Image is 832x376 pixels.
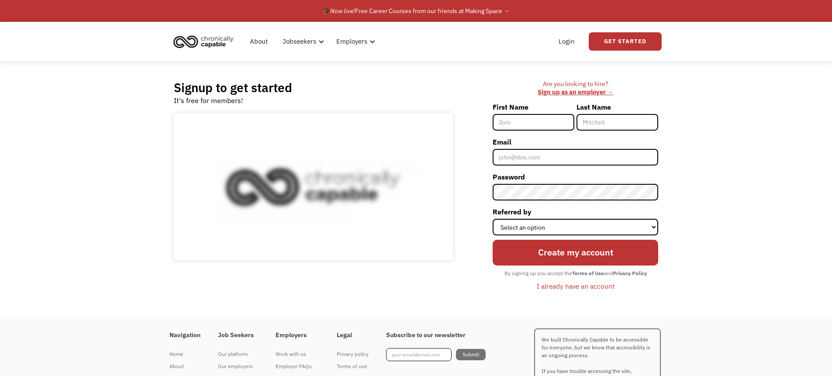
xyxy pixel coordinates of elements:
[169,360,200,373] a: About
[572,270,604,276] strong: Terms of Use
[577,114,658,131] input: Mitchell
[171,32,240,51] a: home
[577,100,658,114] label: Last Name
[500,268,651,279] div: By signing up you accept the and
[589,32,662,51] a: Get Started
[169,361,200,372] div: About
[171,32,236,51] img: Chronically Capable logo
[174,95,243,106] div: It's free for members!
[323,6,510,16] div: 🎓 Free Career Courses from our friends at Making Space →
[493,100,574,114] label: First Name
[218,360,258,373] a: Our employers
[330,7,355,15] em: Now live!
[276,349,319,359] div: Work with us
[276,348,319,360] a: Work with us
[218,349,258,359] div: Our platform
[169,349,200,359] div: Home
[245,28,273,55] a: About
[386,348,452,361] input: your-email@email.com
[283,36,316,47] div: Jobseekers
[276,331,319,339] h4: Employers
[493,80,658,96] div: Are you looking to hire? ‍
[337,331,369,339] h4: Legal
[336,36,367,47] div: Employers
[218,348,258,360] a: Our platform
[169,331,200,339] h4: Navigation
[276,361,319,372] div: Employer FAQs
[276,360,319,373] a: Employer FAQs
[493,100,658,293] form: Member-Signup-Form
[493,170,658,184] label: Password
[331,28,378,55] div: Employers
[218,331,258,339] h4: Job Seekers
[493,135,658,149] label: Email
[493,240,658,265] input: Create my account
[530,279,621,293] a: I already have an account
[493,149,658,166] input: john@doe.com
[169,348,200,360] a: Home
[537,281,615,291] div: I already have an account
[386,348,486,361] form: Footer Newsletter
[613,270,647,276] strong: Privacy Policy
[493,114,574,131] input: Joni
[337,360,369,373] a: Terms of use
[553,28,580,55] a: Login
[337,361,369,372] div: Terms of use
[218,361,258,372] div: Our employers
[277,28,327,55] div: Jobseekers
[386,331,486,339] h4: Subscribe to our newsletter
[493,205,658,219] label: Referred by
[456,349,486,360] input: Submit
[337,348,369,360] a: Privacy policy
[538,88,613,96] a: Sign up as an employer →
[337,349,369,359] div: Privacy policy
[174,80,292,95] h2: Signup to get started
